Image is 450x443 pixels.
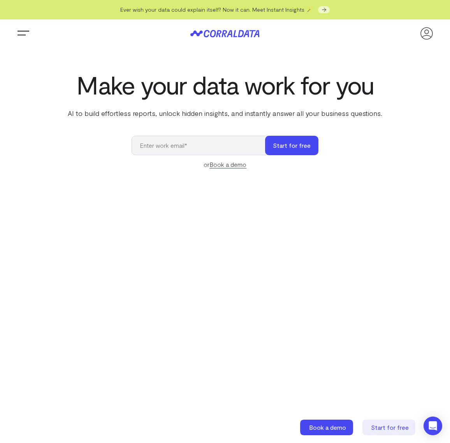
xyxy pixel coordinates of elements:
h1: Make your data work for you [66,71,384,99]
span: Ever wish your data could explain itself? Now it can. Meet Instant Insights 🪄 [120,6,313,13]
div: or [132,160,318,169]
a: Book a demo [209,161,246,168]
a: Start for free [362,420,417,435]
input: Enter work email* [132,136,273,155]
span: Start for free [371,424,409,431]
a: Book a demo [300,420,355,435]
button: Trigger Menu [16,26,31,41]
span: Book a demo [309,424,346,431]
p: AI to build effortless reports, unlock hidden insights, and instantly answer all your business qu... [66,108,384,118]
button: Start for free [265,136,318,155]
div: Open Intercom Messenger [424,417,442,435]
